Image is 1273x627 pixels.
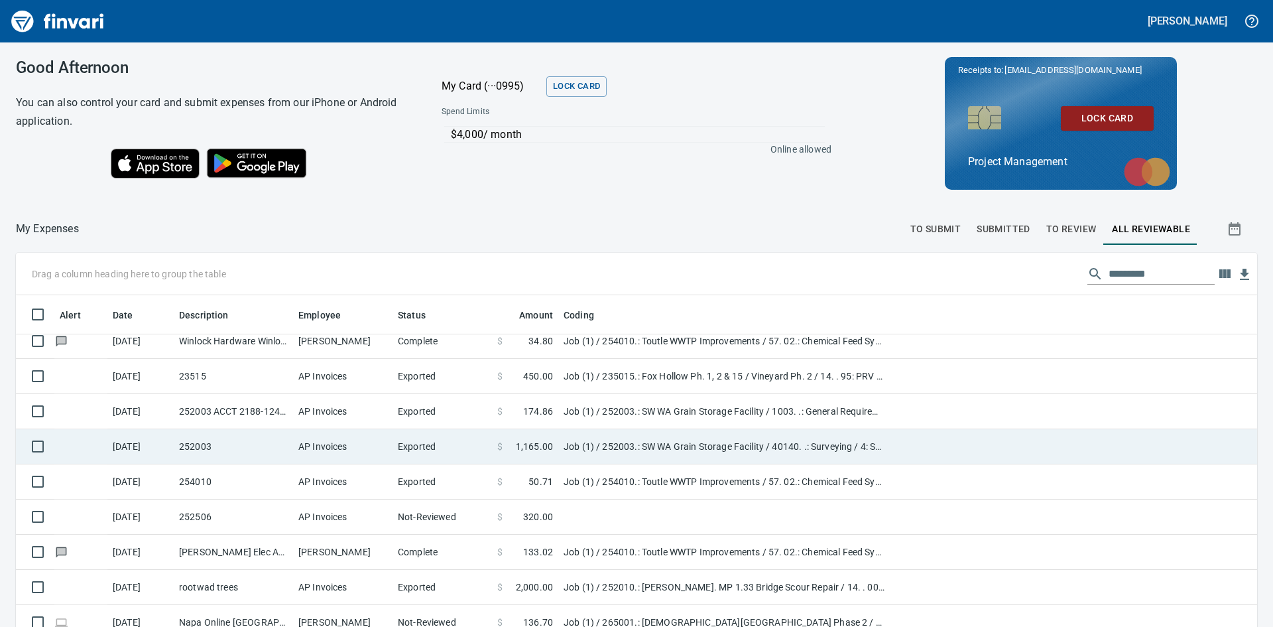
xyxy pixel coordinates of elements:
span: All Reviewable [1112,221,1190,238]
td: Job (1) / 254010.: Toutle WWTP Improvements / 57. 02.: Chemical Feed System / 5: Other [558,324,890,359]
span: Coding [564,307,594,323]
td: [PERSON_NAME] Elec And Plumb [GEOGRAPHIC_DATA] [GEOGRAPHIC_DATA] [174,535,293,570]
span: Employee [298,307,358,323]
span: Status [398,307,426,323]
p: My Expenses [16,221,79,237]
td: [DATE] [107,570,174,605]
nav: breadcrumb [16,221,79,237]
p: $4,000 / month [451,127,825,143]
td: 252506 [174,500,293,535]
span: 320.00 [523,510,553,523]
td: AP Invoices [293,570,393,605]
span: 174.86 [523,405,553,418]
button: Lock Card [546,76,607,97]
span: 50.71 [528,475,553,488]
span: Alert [60,307,98,323]
td: AP Invoices [293,464,393,500]
td: AP Invoices [293,500,393,535]
span: $ [497,440,503,453]
span: To Review [1046,221,1097,238]
img: Get it on Google Play [200,141,314,185]
span: Spend Limits [442,105,659,119]
td: [DATE] [107,359,174,394]
span: 34.80 [528,334,553,348]
button: [PERSON_NAME] [1144,11,1231,31]
span: Lock Card [1071,110,1143,127]
td: [DATE] [107,394,174,429]
td: [DATE] [107,324,174,359]
span: $ [497,475,503,488]
span: Employee [298,307,341,323]
td: [DATE] [107,535,174,570]
h3: Good Afternoon [16,58,408,77]
p: My Card (···0995) [442,78,541,94]
td: Job (1) / 254010.: Toutle WWTP Improvements / 57. 02.: Chemical Feed System / 5: Other [558,535,890,570]
td: Job (1) / 235015.: Fox Hollow Ph. 1, 2 & 15 / Vineyard Ph. 2 / 14. . 95: PRV Rework / 4: Subcontr... [558,359,890,394]
td: AP Invoices [293,394,393,429]
span: [EMAIL_ADDRESS][DOMAIN_NAME] [1003,64,1142,76]
button: Show transactions within a particular date range [1215,213,1257,245]
span: $ [497,545,503,559]
td: 252003 [174,429,293,464]
td: 252003 ACCT 2188-1242268 [174,394,293,429]
td: Complete [393,324,492,359]
img: Finvari [8,5,107,37]
td: Exported [393,429,492,464]
td: 23515 [174,359,293,394]
span: Description [179,307,229,323]
td: rootwad trees [174,570,293,605]
span: Status [398,307,443,323]
button: Choose columns to display [1215,264,1235,284]
button: Lock Card [1061,106,1154,131]
span: $ [497,370,503,383]
td: Complete [393,535,492,570]
span: Has messages [54,336,68,345]
td: AP Invoices [293,359,393,394]
td: AP Invoices [293,429,393,464]
td: Job (1) / 252010.: [PERSON_NAME]. MP 1.33 Bridge Scour Repair / 14. . 00: Rootwad Log Harvest / 3... [558,570,890,605]
span: Coding [564,307,611,323]
td: [DATE] [107,429,174,464]
td: Job (1) / 252003.: SW WA Grain Storage Facility / 1003. .: General Requirements / 5: Other [558,394,890,429]
span: Submitted [977,221,1030,238]
span: Date [113,307,133,323]
td: Job (1) / 254010.: Toutle WWTP Improvements / 57. 02.: Chemical Feed System / 3: Material [558,464,890,500]
td: [PERSON_NAME] [293,535,393,570]
td: 254010 [174,464,293,500]
button: Download table [1235,265,1254,285]
span: Amount [519,307,553,323]
td: [DATE] [107,464,174,500]
h5: [PERSON_NAME] [1148,14,1227,28]
span: 133.02 [523,545,553,559]
span: 450.00 [523,370,553,383]
td: Job (1) / 252003.: SW WA Grain Storage Facility / 40140. .: Surveying / 4: Subcontractors [558,429,890,464]
td: Exported [393,464,492,500]
span: Lock Card [553,79,600,94]
td: Exported [393,394,492,429]
span: $ [497,334,503,348]
img: mastercard.svg [1117,151,1177,193]
span: 1,165.00 [516,440,553,453]
p: Project Management [968,154,1154,170]
span: Has messages [54,547,68,556]
span: $ [497,405,503,418]
p: Drag a column heading here to group the table [32,267,226,281]
p: Online allowed [431,143,831,156]
span: Amount [502,307,553,323]
img: Download on the App Store [111,149,200,178]
span: Description [179,307,246,323]
span: Alert [60,307,81,323]
span: To Submit [910,221,961,238]
h6: You can also control your card and submit expenses from our iPhone or Android application. [16,94,408,131]
span: Online transaction [54,618,68,626]
td: [DATE] [107,500,174,535]
span: 2,000.00 [516,581,553,594]
td: [PERSON_NAME] [293,324,393,359]
td: Exported [393,359,492,394]
td: Exported [393,570,492,605]
p: Receipts to: [958,64,1164,77]
span: $ [497,510,503,523]
td: Not-Reviewed [393,500,492,535]
td: Winlock Hardware Winlock WA [174,324,293,359]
